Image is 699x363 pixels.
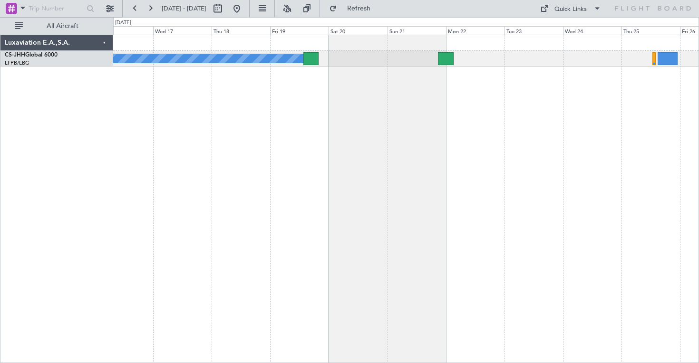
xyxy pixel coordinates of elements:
[339,5,379,12] span: Refresh
[5,59,29,67] a: LFPB/LBG
[10,19,103,34] button: All Aircraft
[25,23,100,29] span: All Aircraft
[446,26,505,35] div: Mon 22
[535,1,606,16] button: Quick Links
[329,26,387,35] div: Sat 20
[212,26,270,35] div: Thu 18
[563,26,621,35] div: Wed 24
[621,26,680,35] div: Thu 25
[325,1,382,16] button: Refresh
[29,1,84,16] input: Trip Number
[388,26,446,35] div: Sun 21
[5,52,58,58] a: CS-JHHGlobal 6000
[5,52,25,58] span: CS-JHH
[153,26,212,35] div: Wed 17
[162,4,206,13] span: [DATE] - [DATE]
[270,26,329,35] div: Fri 19
[115,19,131,27] div: [DATE]
[554,5,587,14] div: Quick Links
[95,26,153,35] div: Tue 16
[505,26,563,35] div: Tue 23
